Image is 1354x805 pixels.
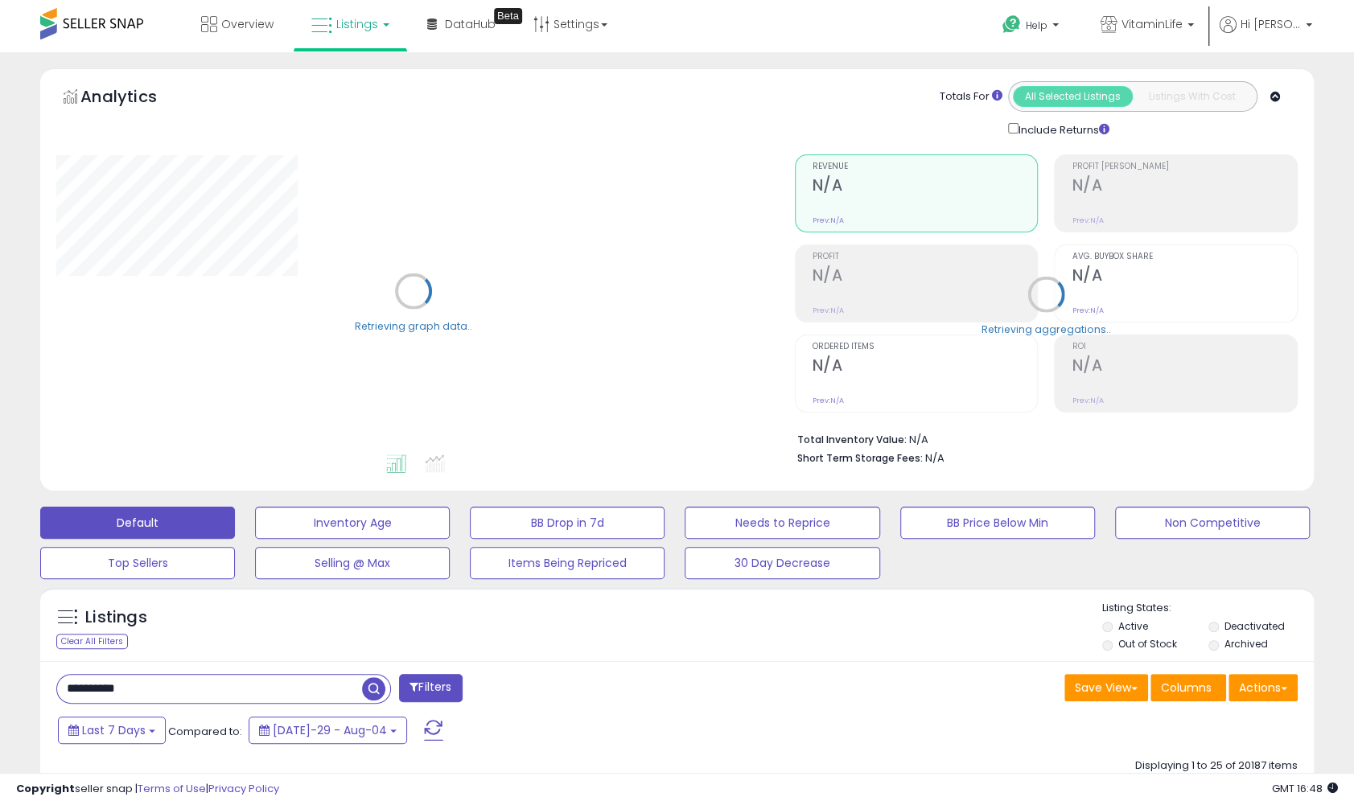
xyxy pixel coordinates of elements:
button: [DATE]-29 - Aug-04 [249,717,407,744]
button: Top Sellers [40,547,235,579]
div: Include Returns [996,120,1129,138]
button: Default [40,507,235,539]
button: Selling @ Max [255,547,450,579]
strong: Copyright [16,781,75,796]
button: Items Being Repriced [470,547,665,579]
div: Retrieving graph data.. [355,318,472,333]
div: Totals For [940,89,1002,105]
label: Archived [1224,637,1267,651]
div: Clear All Filters [56,634,128,649]
span: 2025-08-12 16:48 GMT [1272,781,1338,796]
p: Listing States: [1102,601,1314,616]
button: BB Price Below Min [900,507,1095,539]
span: Compared to: [168,724,242,739]
span: Listings [336,16,378,32]
label: Out of Stock [1117,637,1176,651]
div: Tooltip anchor [494,8,522,24]
h5: Analytics [80,85,188,112]
button: Last 7 Days [58,717,166,744]
span: VitaminLife [1121,16,1183,32]
div: Retrieving aggregations.. [982,322,1111,336]
span: DataHub [445,16,496,32]
span: Help [1026,18,1047,32]
a: Privacy Policy [208,781,279,796]
i: Get Help [1002,14,1022,35]
h5: Listings [85,606,147,629]
button: BB Drop in 7d [470,507,665,539]
span: Hi [PERSON_NAME] [1241,16,1301,32]
a: Help [990,2,1075,52]
button: Columns [1150,674,1226,701]
span: Overview [221,16,274,32]
button: Non Competitive [1115,507,1310,539]
div: Displaying 1 to 25 of 20187 items [1135,758,1298,774]
button: Actions [1228,674,1298,701]
button: Filters [399,674,462,702]
label: Active [1117,619,1147,633]
span: Columns [1161,680,1212,696]
a: Terms of Use [138,781,206,796]
button: All Selected Listings [1013,86,1133,107]
button: Inventory Age [255,507,450,539]
label: Deactivated [1224,619,1284,633]
span: [DATE]-29 - Aug-04 [273,722,387,738]
button: Listings With Cost [1132,86,1252,107]
button: 30 Day Decrease [685,547,879,579]
a: Hi [PERSON_NAME] [1220,16,1312,52]
span: Last 7 Days [82,722,146,738]
button: Save View [1064,674,1148,701]
button: Needs to Reprice [685,507,879,539]
div: seller snap | | [16,782,279,797]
